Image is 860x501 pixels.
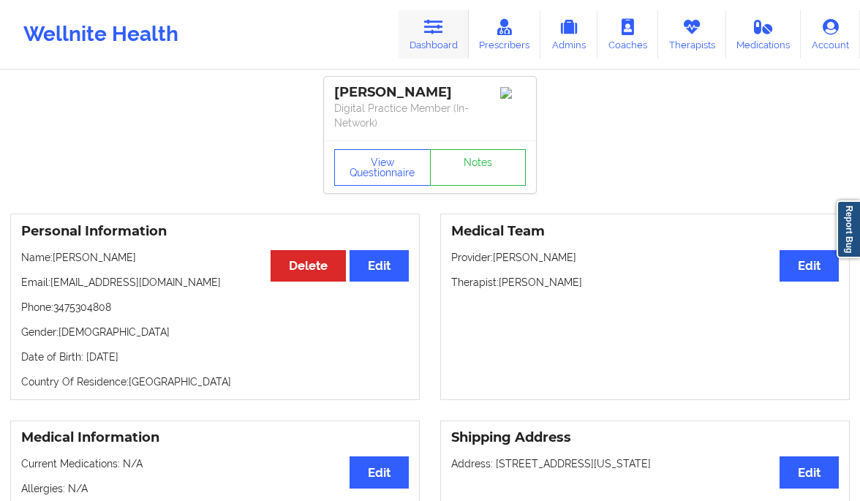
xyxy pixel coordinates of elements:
[21,300,409,314] p: Phone: 3475304808
[21,325,409,339] p: Gender: [DEMOGRAPHIC_DATA]
[21,429,409,446] h3: Medical Information
[597,10,658,59] a: Coaches
[540,10,597,59] a: Admins
[399,10,469,59] a: Dashboard
[801,10,860,59] a: Account
[780,250,839,282] button: Edit
[780,456,839,488] button: Edit
[21,250,409,265] p: Name: [PERSON_NAME]
[271,250,346,282] button: Delete
[451,429,839,446] h3: Shipping Address
[469,10,541,59] a: Prescribers
[451,250,839,265] p: Provider: [PERSON_NAME]
[350,456,409,488] button: Edit
[21,481,409,496] p: Allergies: N/A
[334,101,526,130] p: Digital Practice Member (In-Network)
[451,456,839,471] p: Address: [STREET_ADDRESS][US_STATE]
[350,250,409,282] button: Edit
[430,149,527,186] a: Notes
[21,456,409,471] p: Current Medications: N/A
[21,350,409,364] p: Date of Birth: [DATE]
[21,223,409,240] h3: Personal Information
[334,149,431,186] button: View Questionnaire
[451,275,839,290] p: Therapist: [PERSON_NAME]
[21,374,409,389] p: Country Of Residence: [GEOGRAPHIC_DATA]
[837,200,860,258] a: Report Bug
[726,10,801,59] a: Medications
[21,275,409,290] p: Email: [EMAIL_ADDRESS][DOMAIN_NAME]
[451,223,839,240] h3: Medical Team
[334,84,526,101] div: [PERSON_NAME]
[500,87,526,99] img: Image%2Fplaceholer-image.png
[658,10,726,59] a: Therapists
